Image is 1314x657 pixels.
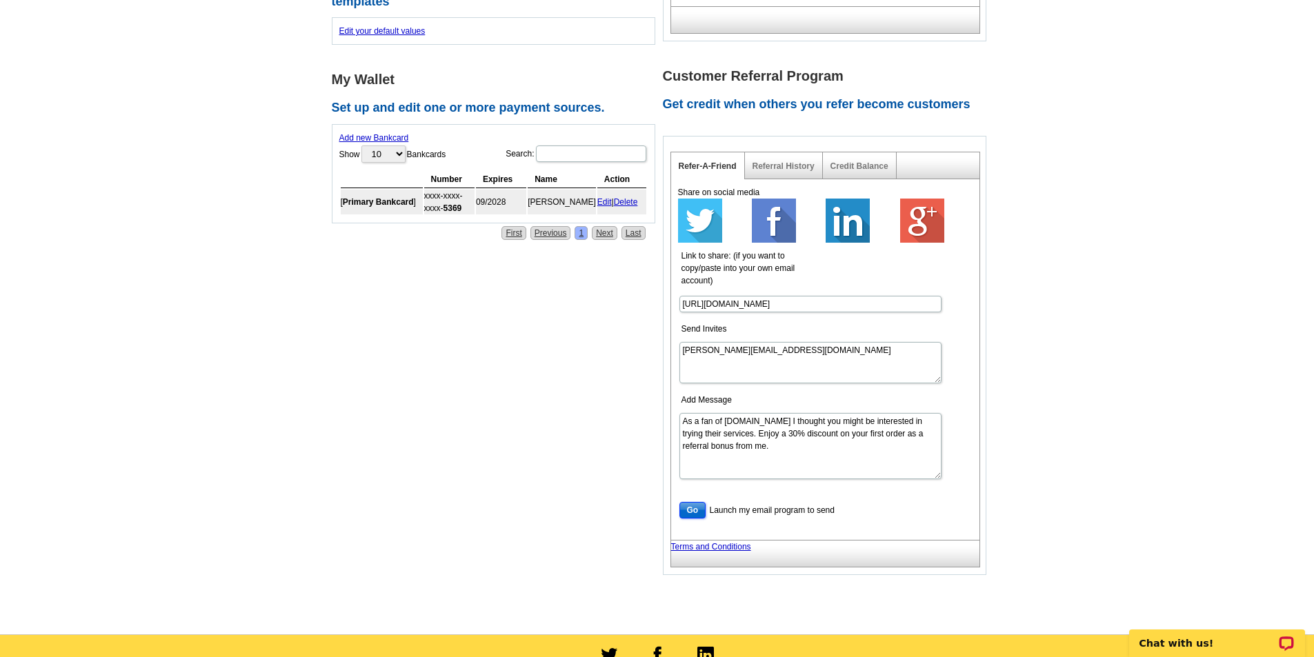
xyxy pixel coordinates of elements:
a: Edit [597,197,612,207]
a: Terms and Conditions [671,542,751,552]
a: Last [621,226,646,240]
a: 1 [575,226,588,240]
select: ShowBankcards [361,145,406,163]
label: Launch my email program to send [710,504,835,516]
img: twitter-64.png [678,199,722,243]
a: Referral History [753,161,815,171]
th: Action [597,171,646,188]
a: Credit Balance [830,161,888,171]
a: Delete [614,197,638,207]
strong: 5369 [444,203,462,213]
h2: Set up and edit one or more payment sources. [332,101,663,116]
th: Name [528,171,596,188]
img: linkedin-64.png [826,199,870,243]
a: Add new Bankcard [339,133,409,143]
td: [ ] [341,190,423,214]
b: Primary Bankcard [343,197,414,207]
td: [PERSON_NAME] [528,190,596,214]
th: Number [424,171,475,188]
a: Previous [530,226,571,240]
span: Share on social media [678,188,760,197]
input: Search: [536,145,646,162]
h2: Get credit when others you refer become customers [663,97,994,112]
td: 09/2028 [476,190,526,214]
label: Show Bankcards [339,144,446,164]
img: facebook-64.png [752,199,796,243]
input: Go [679,502,706,518]
iframe: LiveChat chat widget [1120,614,1314,657]
a: Next [592,226,617,240]
label: Link to share: (if you want to copy/paste into your own email account) [681,250,806,287]
td: | [597,190,646,214]
label: Add Message [681,394,806,406]
td: xxxx-xxxx-xxxx- [424,190,475,214]
a: First [501,226,526,240]
label: Send Invites [681,323,806,335]
img: google-plus-64.png [900,199,944,243]
th: Expires [476,171,526,188]
h1: My Wallet [332,72,663,87]
a: Edit your default values [339,26,426,36]
h1: Customer Referral Program [663,69,994,83]
label: Search: [506,144,647,163]
a: Refer-A-Friend [679,161,737,171]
